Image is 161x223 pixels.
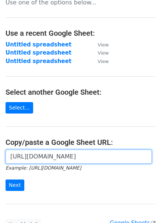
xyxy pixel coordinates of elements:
[90,58,109,65] a: View
[6,88,155,97] h4: Select another Google Sheet:
[90,49,109,56] a: View
[6,41,71,48] a: Untitled spreadsheet
[98,50,109,56] small: View
[6,138,155,147] h4: Copy/paste a Google Sheet URL:
[6,150,152,164] input: Paste your Google Sheet URL here
[6,58,71,65] a: Untitled spreadsheet
[6,49,71,56] a: Untitled spreadsheet
[98,59,109,64] small: View
[90,41,109,48] a: View
[124,188,161,223] iframe: Chat Widget
[6,165,81,171] small: Example: [URL][DOMAIN_NAME]
[6,102,33,114] a: Select...
[6,29,155,38] h4: Use a recent Google Sheet:
[98,42,109,48] small: View
[6,180,24,191] input: Next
